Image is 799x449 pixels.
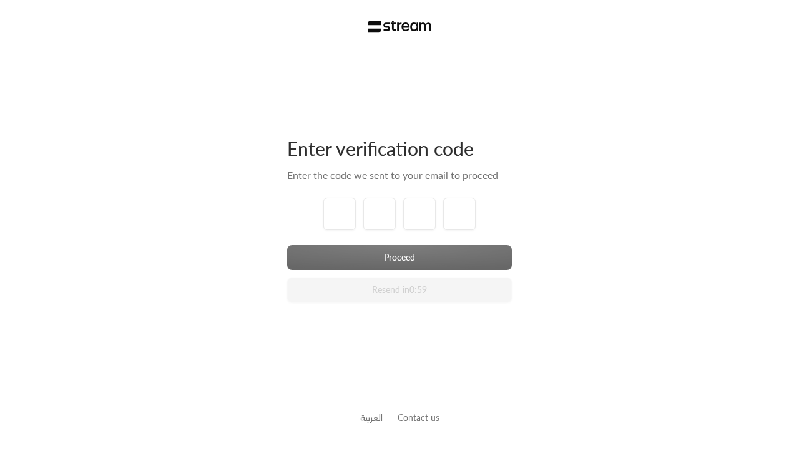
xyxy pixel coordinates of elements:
[398,411,439,424] button: Contact us
[287,168,512,183] div: Enter the code we sent to your email to proceed
[398,412,439,423] a: Contact us
[287,137,512,160] div: Enter verification code
[368,21,432,33] img: Stream Logo
[360,406,383,429] a: العربية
